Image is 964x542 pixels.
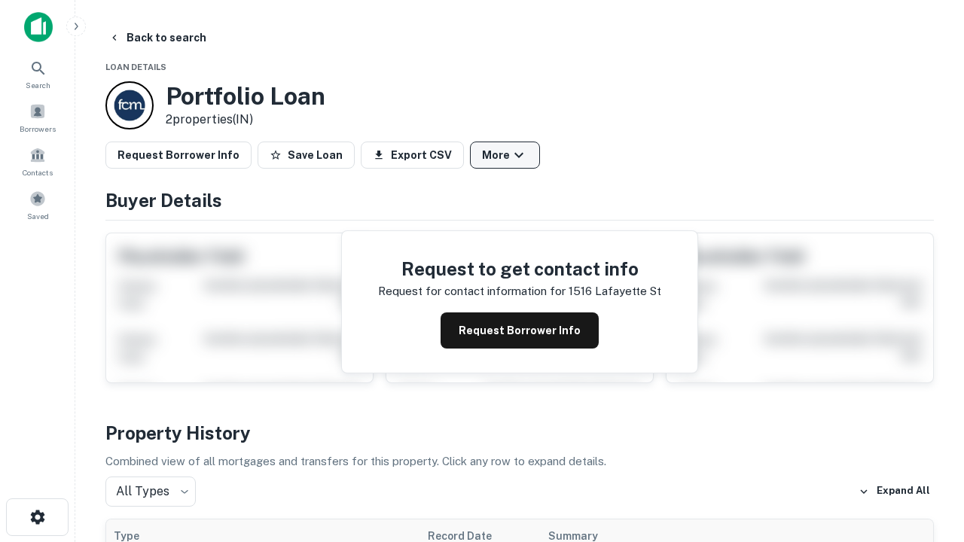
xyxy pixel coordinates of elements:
button: Save Loan [258,142,355,169]
h4: Buyer Details [105,187,934,214]
a: Search [5,53,71,94]
button: More [470,142,540,169]
a: Borrowers [5,97,71,138]
span: Search [26,79,50,91]
button: Back to search [102,24,212,51]
h3: Portfolio Loan [166,82,325,111]
h4: Property History [105,419,934,446]
a: Saved [5,184,71,225]
p: 1516 lafayette st [569,282,661,300]
span: Loan Details [105,62,166,72]
span: Saved [27,210,49,222]
button: Export CSV [361,142,464,169]
iframe: Chat Widget [889,422,964,494]
span: Contacts [23,166,53,178]
div: All Types [105,477,196,507]
button: Request Borrower Info [105,142,252,169]
h4: Request to get contact info [378,255,661,282]
img: capitalize-icon.png [24,12,53,42]
p: 2 properties (IN) [166,111,325,129]
a: Contacts [5,141,71,181]
button: Expand All [855,480,934,503]
p: Request for contact information for [378,282,566,300]
span: Borrowers [20,123,56,135]
p: Combined view of all mortgages and transfers for this property. Click any row to expand details. [105,452,934,470]
button: Request Borrower Info [441,312,599,349]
